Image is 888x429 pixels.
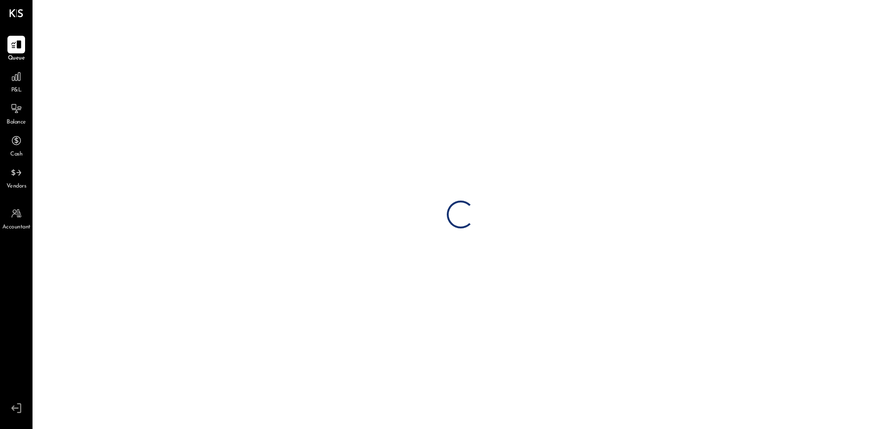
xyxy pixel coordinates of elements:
a: Cash [0,132,32,159]
span: Balance [7,118,26,127]
span: P&L [11,86,22,95]
a: Queue [0,36,32,63]
span: Queue [8,54,25,63]
a: P&L [0,68,32,95]
span: Accountant [2,223,31,232]
span: Vendors [7,182,26,191]
a: Balance [0,100,32,127]
a: Vendors [0,164,32,191]
span: Cash [10,150,22,159]
a: Accountant [0,205,32,232]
